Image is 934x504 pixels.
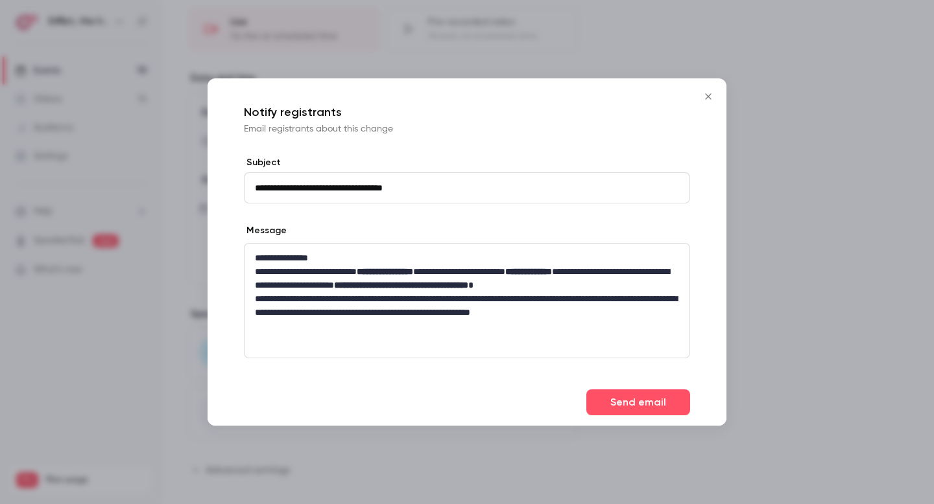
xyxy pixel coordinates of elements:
[695,84,721,109] button: Close
[244,122,690,135] p: Email registrants about this change
[245,244,689,358] div: editor
[586,389,690,415] button: Send email
[244,156,690,169] label: Subject
[244,104,690,120] p: Notify registrants
[244,224,287,237] label: Message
